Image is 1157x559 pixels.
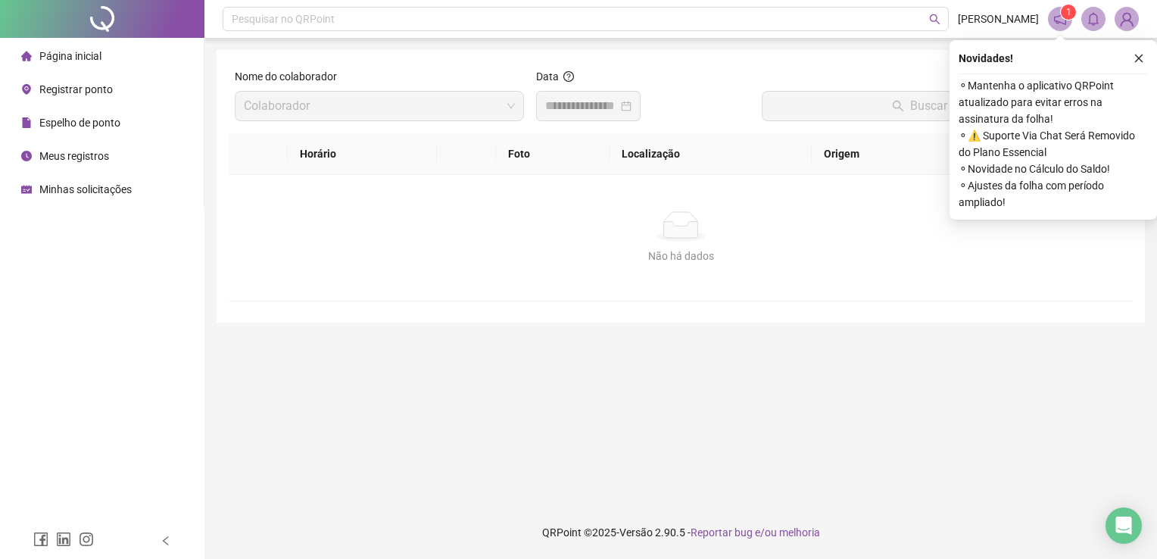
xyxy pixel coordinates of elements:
[610,133,812,175] th: Localização
[247,248,1115,264] div: Não há dados
[1115,8,1138,30] img: 87183
[929,14,940,25] span: search
[1061,5,1076,20] sup: 1
[496,133,610,175] th: Foto
[39,83,113,95] span: Registrar ponto
[33,532,48,547] span: facebook
[812,133,959,175] th: Origem
[1087,12,1100,26] span: bell
[204,506,1157,559] footer: QRPoint © 2025 - 2.90.5 -
[691,526,820,539] span: Reportar bug e/ou melhoria
[959,161,1148,177] span: ⚬ Novidade no Cálculo do Saldo!
[21,117,32,128] span: file
[563,71,574,82] span: question-circle
[56,532,71,547] span: linkedin
[39,117,120,129] span: Espelho de ponto
[161,536,171,546] span: left
[288,133,436,175] th: Horário
[1053,12,1067,26] span: notification
[536,70,559,83] span: Data
[619,526,653,539] span: Versão
[762,91,1127,121] button: Buscar registros
[1066,7,1071,17] span: 1
[958,11,1039,27] span: [PERSON_NAME]
[39,183,132,195] span: Minhas solicitações
[21,51,32,61] span: home
[21,84,32,95] span: environment
[21,184,32,195] span: schedule
[959,127,1148,161] span: ⚬ ⚠️ Suporte Via Chat Será Removido do Plano Essencial
[959,177,1148,211] span: ⚬ Ajustes da folha com período ampliado!
[39,50,101,62] span: Página inicial
[959,50,1013,67] span: Novidades !
[39,150,109,162] span: Meus registros
[21,151,32,161] span: clock-circle
[1106,507,1142,544] div: Open Intercom Messenger
[79,532,94,547] span: instagram
[1134,53,1144,64] span: close
[235,68,347,85] label: Nome do colaborador
[959,77,1148,127] span: ⚬ Mantenha o aplicativo QRPoint atualizado para evitar erros na assinatura da folha!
